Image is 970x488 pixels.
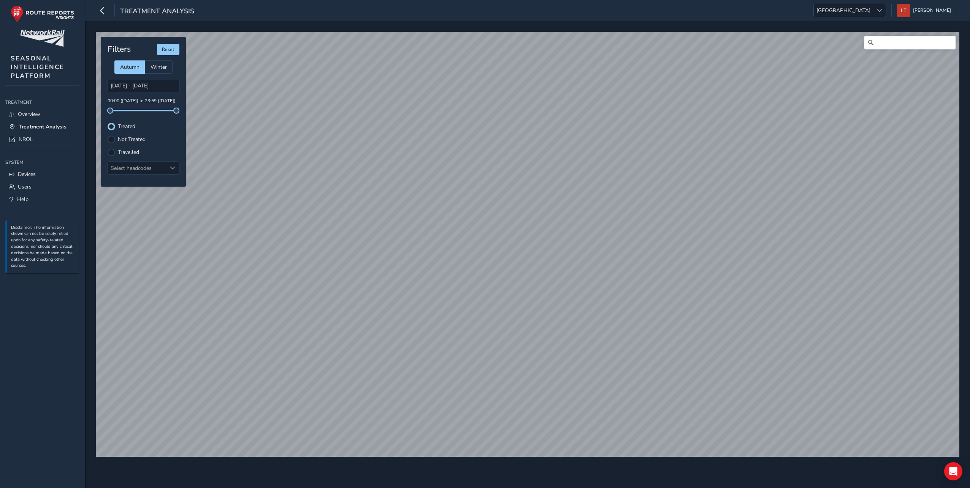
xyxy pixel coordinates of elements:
[108,44,131,54] h4: Filters
[120,63,139,71] span: Autumn
[118,137,146,142] label: Not Treated
[944,462,962,480] div: Open Intercom Messenger
[5,97,79,108] div: Treatment
[11,225,76,269] p: Disclaimer: The information shown can not be solely relied upon for any safety-related decisions,...
[108,162,166,174] div: Select headcodes
[18,183,32,190] span: Users
[5,133,79,146] a: NROL
[864,36,956,49] input: Search
[145,60,173,74] div: Winter
[20,30,65,47] img: customer logo
[897,4,954,17] button: [PERSON_NAME]
[19,123,67,130] span: Treatment Analysis
[19,136,33,143] span: NROL
[5,193,79,206] a: Help
[118,150,139,155] label: Travelled
[151,63,167,71] span: Winter
[11,54,64,80] span: SEASONAL INTELLIGENCE PLATFORM
[17,196,29,203] span: Help
[5,108,79,120] a: Overview
[11,5,74,22] img: rr logo
[897,4,910,17] img: diamond-layout
[814,4,873,17] span: [GEOGRAPHIC_DATA]
[157,44,179,55] button: Reset
[114,60,145,74] div: Autumn
[108,98,179,105] p: 00:00 ([DATE]) to 23:59 ([DATE])
[118,124,135,129] label: Treated
[5,181,79,193] a: Users
[5,157,79,168] div: System
[18,111,40,118] span: Overview
[96,32,959,457] canvas: Map
[5,120,79,133] a: Treatment Analysis
[18,171,36,178] span: Devices
[913,4,951,17] span: [PERSON_NAME]
[5,168,79,181] a: Devices
[120,6,194,17] span: Treatment Analysis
